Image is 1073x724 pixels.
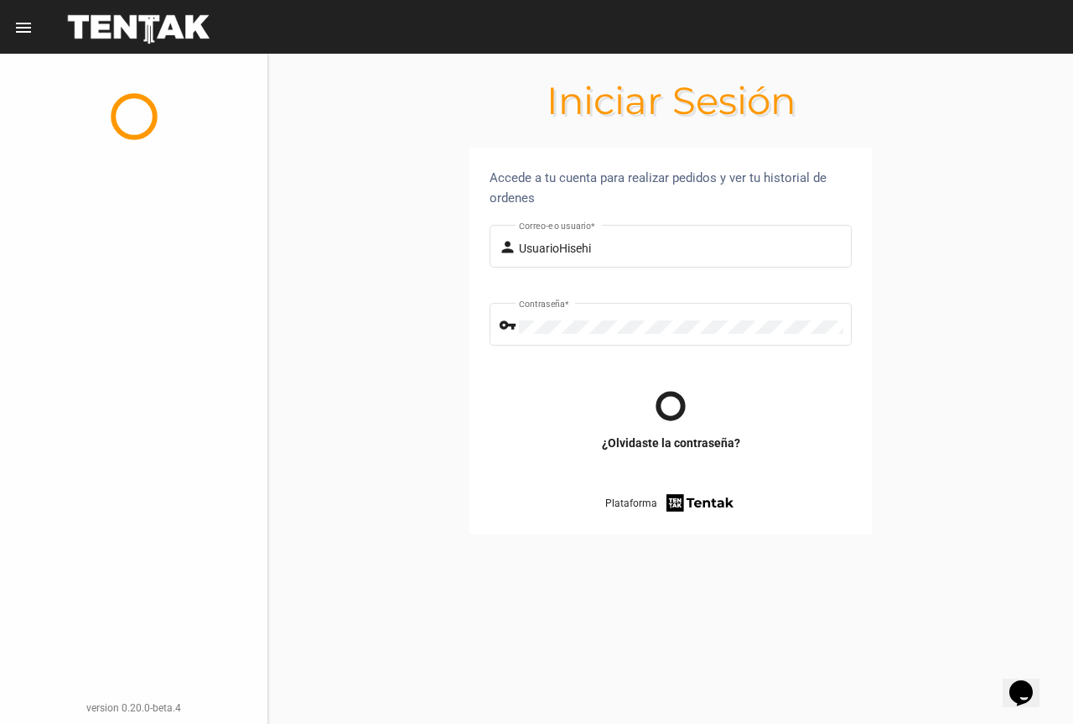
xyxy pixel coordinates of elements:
div: version 0.20.0-beta.4 [13,700,254,716]
img: tentak-firm.png [664,492,736,514]
span: Plataforma [605,495,657,512]
div: Accede a tu cuenta para realizar pedidos y ver tu historial de ordenes [490,168,852,208]
mat-icon: vpn_key [499,315,519,336]
h1: Iniciar Sesión [268,87,1073,114]
mat-icon: menu [13,18,34,38]
mat-icon: person [499,237,519,258]
a: Plataforma [605,492,737,514]
a: ¿Olvidaste la contraseña? [602,435,740,451]
iframe: chat widget [1003,657,1056,707]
